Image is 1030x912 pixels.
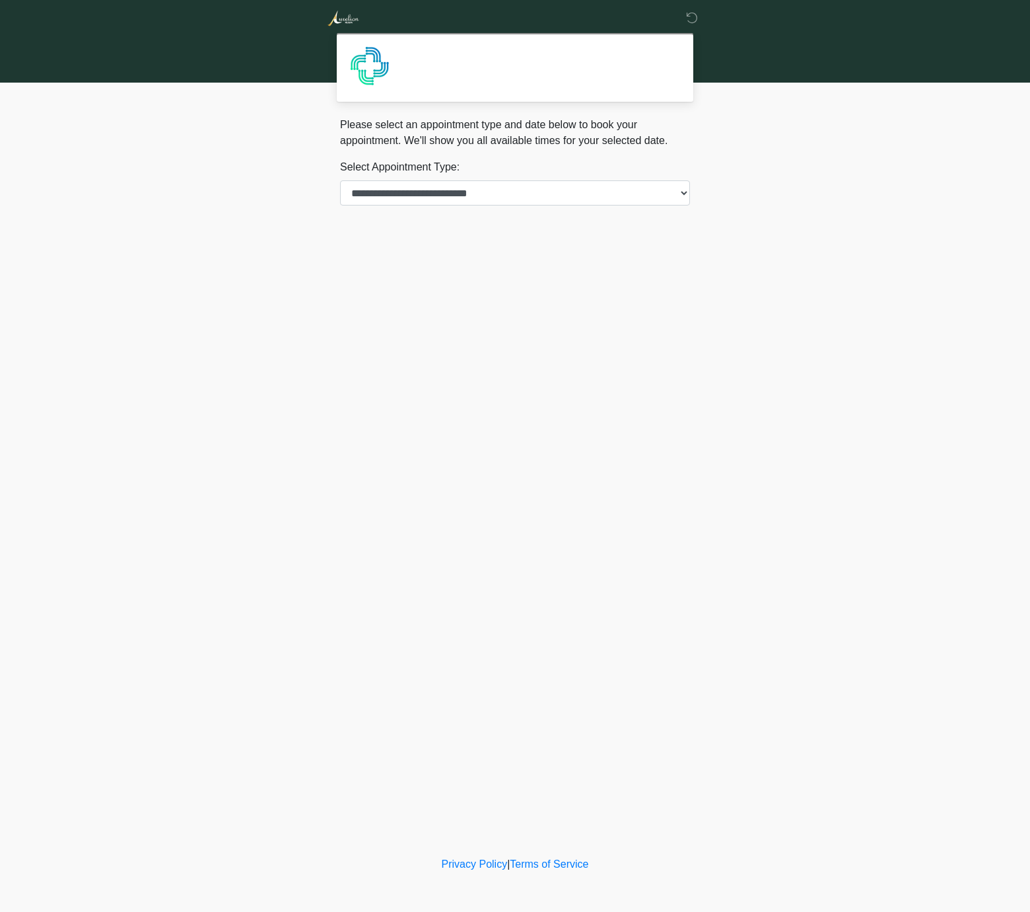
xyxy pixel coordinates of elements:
label: Select Appointment Type: [340,159,460,175]
a: Terms of Service [510,858,588,870]
img: Aurelion Med Spa Logo [327,10,359,26]
img: Agent Avatar [350,46,390,86]
a: Privacy Policy [442,858,508,870]
p: Please select an appointment type and date below to book your appointment. We'll show you all ava... [340,117,690,149]
a: | [507,858,510,870]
